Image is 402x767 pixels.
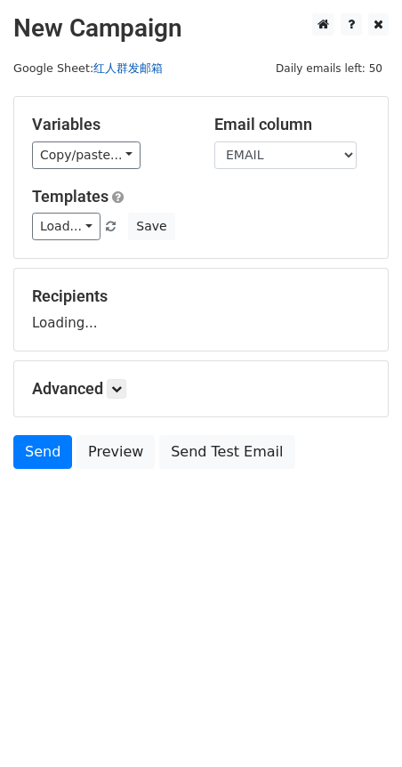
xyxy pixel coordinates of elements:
small: Google Sheet: [13,61,163,75]
iframe: Chat Widget [313,682,402,767]
a: Send Test Email [159,435,294,469]
h5: Variables [32,115,188,134]
h5: Email column [214,115,370,134]
a: 红人群发邮箱 [93,61,163,75]
h5: Advanced [32,379,370,399]
a: Send [13,435,72,469]
a: Preview [76,435,155,469]
button: Save [128,213,174,240]
div: Loading... [32,287,370,333]
a: Daily emails left: 50 [269,61,389,75]
a: Copy/paste... [32,141,141,169]
div: 聊天小组件 [313,682,402,767]
h2: New Campaign [13,13,389,44]
span: Daily emails left: 50 [269,59,389,78]
a: Load... [32,213,100,240]
h5: Recipients [32,287,370,306]
a: Templates [32,187,109,206]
